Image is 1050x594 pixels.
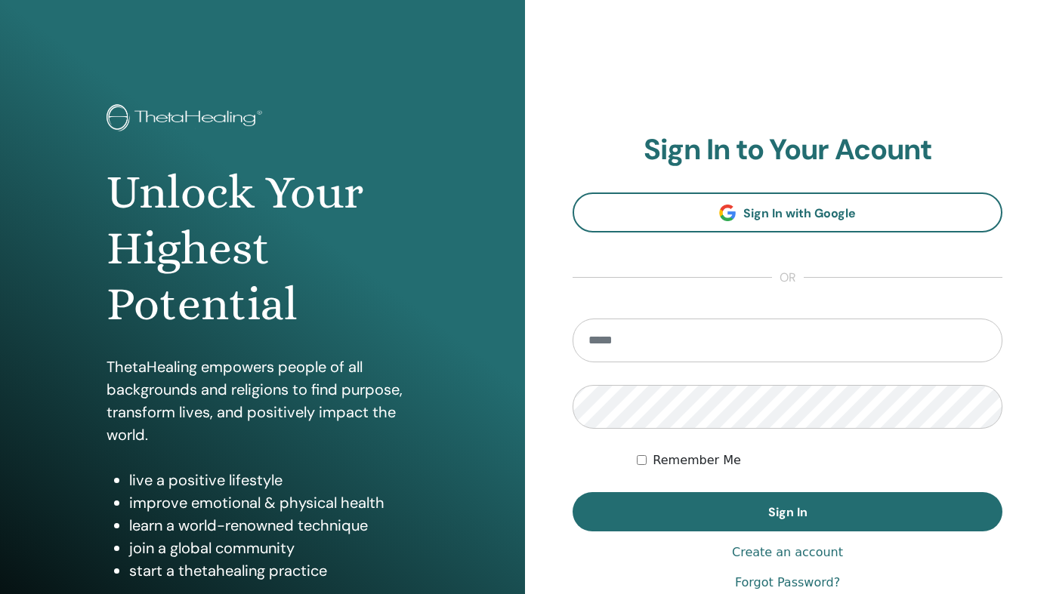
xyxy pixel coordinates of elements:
h2: Sign In to Your Acount [573,133,1002,168]
a: Create an account [732,543,843,562]
span: Sign In [768,504,808,520]
span: or [772,269,804,287]
h1: Unlock Your Highest Potential [107,165,418,333]
button: Sign In [573,492,1002,531]
li: join a global community [129,537,418,559]
a: Sign In with Google [573,192,1002,232]
li: live a positive lifestyle [129,469,418,491]
p: ThetaHealing empowers people of all backgrounds and religions to find purpose, transform lives, a... [107,355,418,446]
li: start a thetahealing practice [129,559,418,582]
li: learn a world-renowned technique [129,514,418,537]
li: improve emotional & physical health [129,491,418,514]
span: Sign In with Google [743,205,856,221]
div: Keep me authenticated indefinitely or until I manually logout [637,451,1002,469]
a: Forgot Password? [735,574,840,592]
label: Remember Me [653,451,741,469]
